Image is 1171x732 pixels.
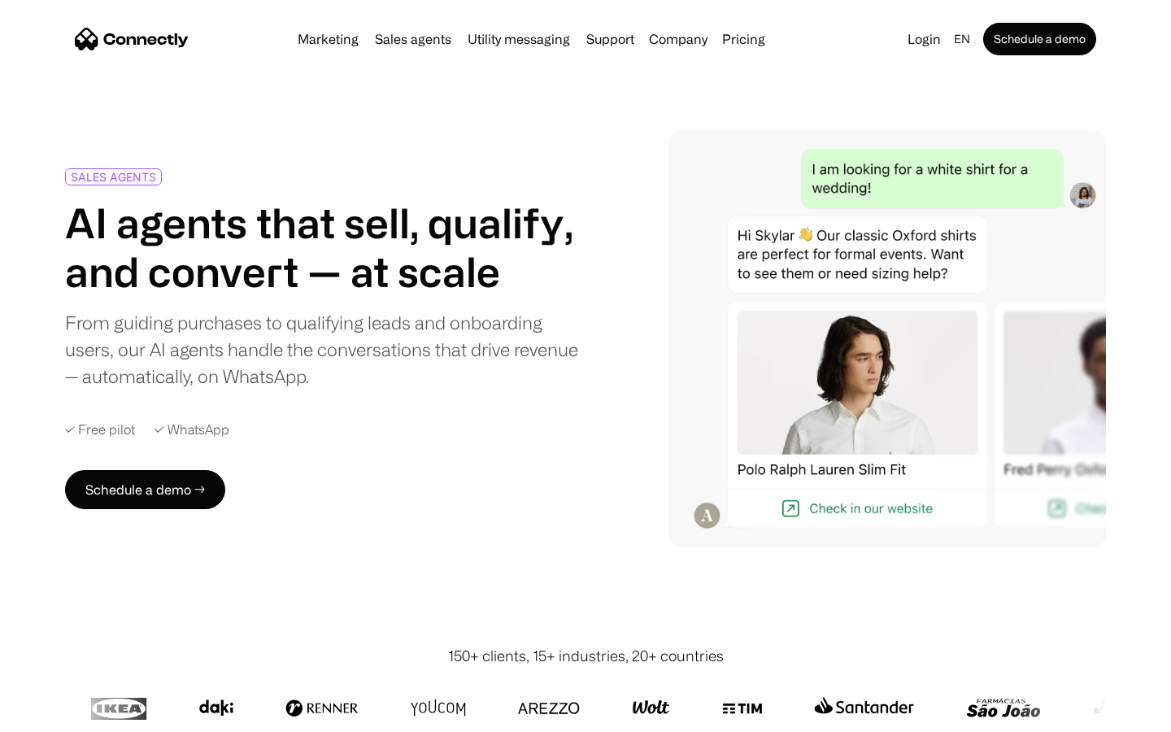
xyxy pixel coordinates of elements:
[716,33,772,46] a: Pricing
[954,28,970,50] div: en
[368,33,458,46] a: Sales agents
[16,702,98,726] aside: Language selected: English
[65,470,225,509] a: Schedule a demo →
[33,704,98,726] ul: Language list
[155,422,229,438] div: ✓ WhatsApp
[901,28,947,50] a: Login
[983,23,1096,55] a: Schedule a demo
[71,171,156,183] div: SALES AGENTS
[580,33,641,46] a: Support
[461,33,577,46] a: Utility messaging
[65,422,135,438] div: ✓ Free pilot
[649,28,707,50] div: Company
[448,645,724,667] div: 150+ clients, 15+ industries, 20+ countries
[65,198,579,296] h1: AI agents that sell, qualify, and convert — at scale
[65,309,579,390] div: From guiding purchases to qualifying leads and onboarding users, our AI agents handle the convers...
[291,33,365,46] a: Marketing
